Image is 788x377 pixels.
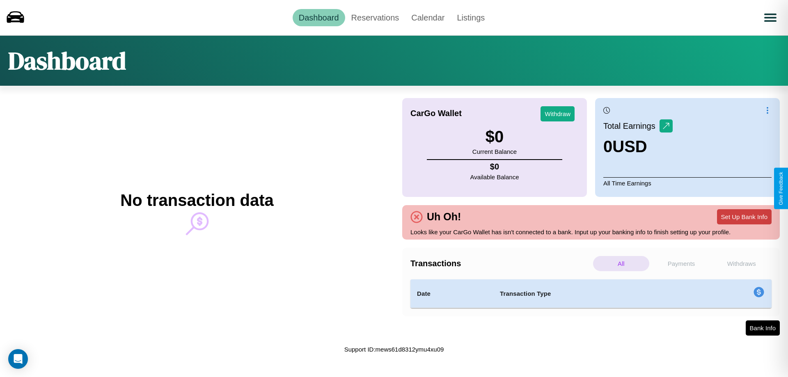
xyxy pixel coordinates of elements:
[293,9,345,26] a: Dashboard
[778,172,784,205] div: Give Feedback
[746,320,780,336] button: Bank Info
[405,9,451,26] a: Calendar
[120,191,273,210] h2: No transaction data
[451,9,491,26] a: Listings
[410,279,772,308] table: simple table
[470,162,519,171] h4: $ 0
[713,256,770,271] p: Withdraws
[472,146,517,157] p: Current Balance
[423,211,465,223] h4: Uh Oh!
[8,44,126,78] h1: Dashboard
[8,349,28,369] div: Open Intercom Messenger
[472,128,517,146] h3: $ 0
[759,6,782,29] button: Open menu
[603,137,673,156] h3: 0 USD
[541,106,575,121] button: Withdraw
[410,226,772,238] p: Looks like your CarGo Wallet has isn't connected to a bank. Input up your banking info to finish ...
[593,256,649,271] p: All
[470,171,519,183] p: Available Balance
[410,259,591,268] h4: Transactions
[345,9,405,26] a: Reservations
[344,344,444,355] p: Support ID: mews61d8312ymu4xu09
[410,109,462,118] h4: CarGo Wallet
[500,289,686,299] h4: Transaction Type
[653,256,710,271] p: Payments
[603,177,772,189] p: All Time Earnings
[603,119,660,133] p: Total Earnings
[717,209,772,224] button: Set Up Bank Info
[417,289,487,299] h4: Date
